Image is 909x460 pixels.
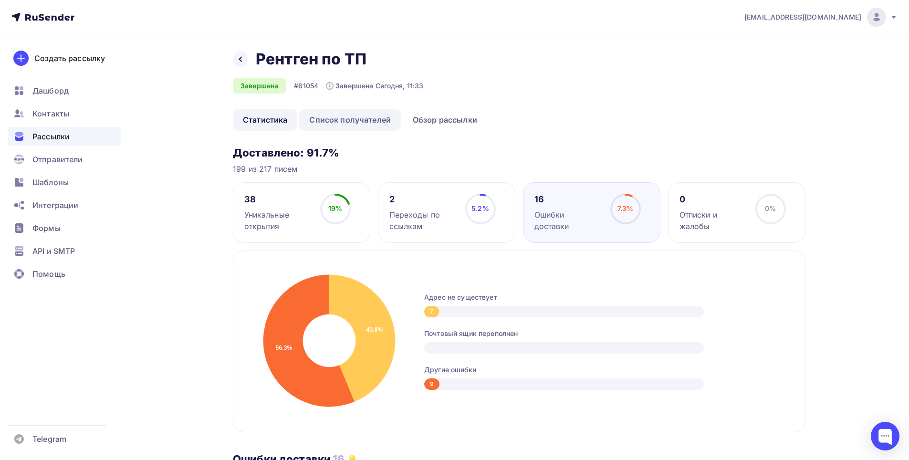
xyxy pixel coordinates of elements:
h3: Доставлено: 91.7% [233,146,805,159]
div: Отписки и жалобы [679,209,747,232]
span: API и SMTP [32,245,75,257]
a: Контакты [8,104,121,123]
span: 5.2% [471,204,489,212]
a: [EMAIL_ADDRESS][DOMAIN_NAME] [744,8,898,27]
a: Обзор рассылки [403,109,487,131]
div: 9 [424,378,439,390]
div: 38 [244,194,312,205]
div: 0 [679,194,747,205]
div: Другие ошибки [424,365,786,375]
span: [EMAIL_ADDRESS][DOMAIN_NAME] [744,12,861,22]
span: Отправители [32,154,83,165]
span: 0% [765,204,776,212]
a: Шаблоны [8,173,121,192]
span: Формы [32,222,61,234]
span: Дашборд [32,85,69,96]
div: 2 [389,194,457,205]
div: Завершена Сегодня, 11:33 [326,81,423,91]
span: Интеграции [32,199,78,211]
span: Telegram [32,433,66,445]
div: 199 из 217 писем [233,163,805,175]
a: Дашборд [8,81,121,100]
div: Почтовый ящик переполнен [424,329,786,338]
a: Список получателей [299,109,401,131]
a: Рассылки [8,127,121,146]
span: 19% [328,204,342,212]
div: Переходы по ссылкам [389,209,457,232]
div: Уникальные открытия [244,209,312,232]
span: Контакты [32,108,69,119]
a: Отправители [8,150,121,169]
div: 7 [424,306,439,317]
div: 16 [534,194,602,205]
span: 7.3% [617,204,634,212]
a: Формы [8,219,121,238]
div: Создать рассылку [34,52,105,64]
div: #61054 [294,81,318,91]
a: Статистика [233,109,297,131]
div: Адрес не существует [424,293,786,302]
div: Ошибки доставки [534,209,602,232]
span: Помощь [32,268,65,280]
span: Рассылки [32,131,70,142]
span: Шаблоны [32,177,69,188]
div: Завершена [233,78,286,94]
h2: Рентген по ТП [256,50,366,69]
